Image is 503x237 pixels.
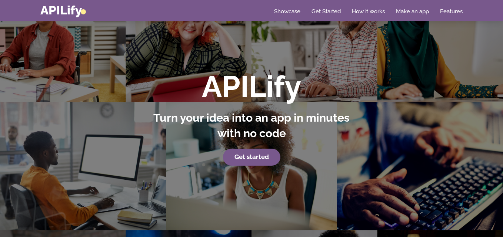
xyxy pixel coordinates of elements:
[234,153,269,160] strong: Get started
[352,8,385,15] a: How it works
[274,8,300,15] a: Showcase
[396,8,429,15] a: Make an app
[312,8,341,15] a: Get Started
[440,8,463,15] a: Features
[40,3,86,17] a: APILify
[202,69,301,104] strong: APILify
[223,149,280,166] a: Get started
[153,111,350,140] strong: Turn your idea into an app in minutes with no code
